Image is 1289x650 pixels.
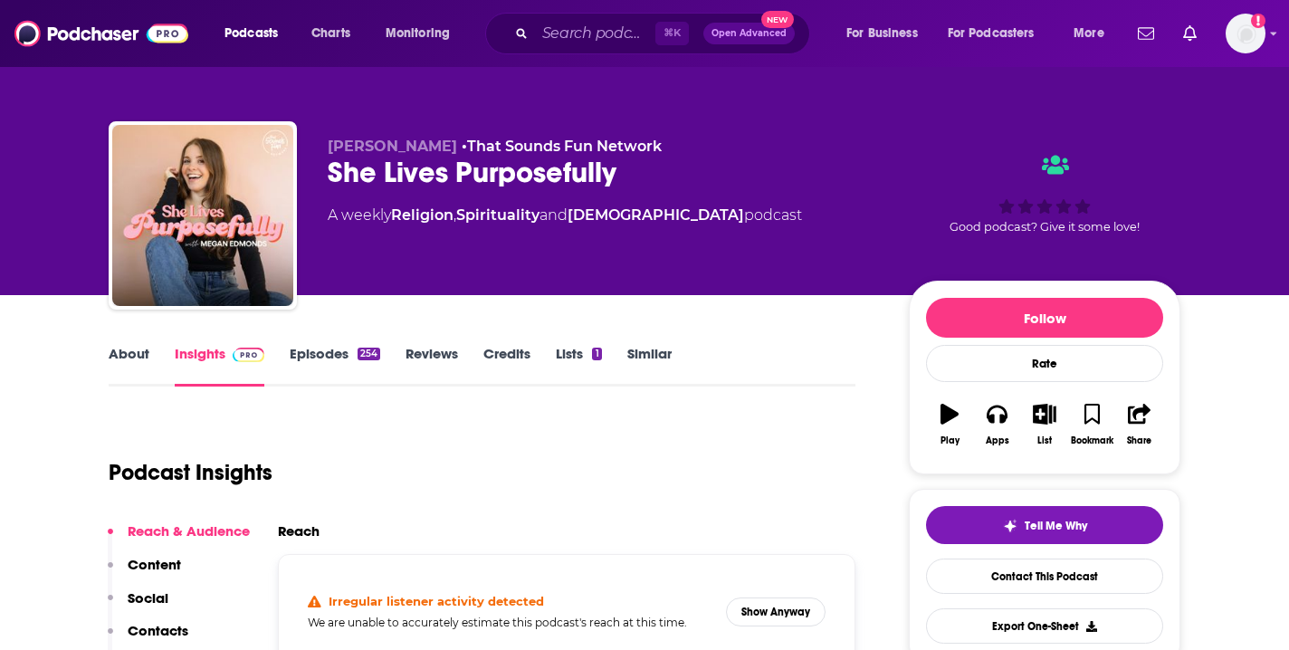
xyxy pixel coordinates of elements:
[1021,392,1068,457] button: List
[1037,435,1052,446] div: List
[212,19,301,48] button: open menu
[406,345,458,387] a: Reviews
[328,138,457,155] span: [PERSON_NAME]
[502,13,827,54] div: Search podcasts, credits, & more...
[655,22,689,45] span: ⌘ K
[1226,14,1265,53] span: Logged in as anaresonate
[1068,392,1115,457] button: Bookmark
[926,559,1163,594] a: Contact This Podcast
[300,19,361,48] a: Charts
[108,556,181,589] button: Content
[462,138,662,155] span: •
[328,205,802,226] div: A weekly podcast
[391,206,454,224] a: Religion
[290,345,380,387] a: Episodes254
[926,345,1163,382] div: Rate
[386,21,450,46] span: Monitoring
[109,345,149,387] a: About
[1131,18,1161,49] a: Show notifications dropdown
[909,138,1180,250] div: Good podcast? Give it some love!
[703,23,795,44] button: Open AdvancedNew
[108,589,168,623] button: Social
[726,597,826,626] button: Show Anyway
[224,21,278,46] span: Podcasts
[1025,519,1087,533] span: Tell Me Why
[456,206,539,224] a: Spirituality
[592,348,601,360] div: 1
[950,220,1140,234] span: Good podcast? Give it some love!
[483,345,530,387] a: Credits
[112,125,293,306] img: She Lives Purposefully
[568,206,744,224] a: [DEMOGRAPHIC_DATA]
[926,608,1163,644] button: Export One-Sheet
[278,522,320,540] h2: Reach
[556,345,601,387] a: Lists1
[358,348,380,360] div: 254
[936,19,1061,48] button: open menu
[1003,519,1017,533] img: tell me why sparkle
[467,138,662,155] a: That Sounds Fun Network
[329,594,544,608] h4: Irregular listener activity detected
[14,16,188,51] img: Podchaser - Follow, Share and Rate Podcasts
[128,622,188,639] p: Contacts
[627,345,672,387] a: Similar
[986,435,1009,446] div: Apps
[373,19,473,48] button: open menu
[761,11,794,28] span: New
[535,19,655,48] input: Search podcasts, credits, & more...
[711,29,787,38] span: Open Advanced
[1226,14,1265,53] img: User Profile
[1116,392,1163,457] button: Share
[926,298,1163,338] button: Follow
[109,459,272,486] h1: Podcast Insights
[926,392,973,457] button: Play
[175,345,264,387] a: InsightsPodchaser Pro
[1226,14,1265,53] button: Show profile menu
[940,435,960,446] div: Play
[1251,14,1265,28] svg: Add a profile image
[948,21,1035,46] span: For Podcasters
[1176,18,1204,49] a: Show notifications dropdown
[973,392,1020,457] button: Apps
[128,556,181,573] p: Content
[1061,19,1127,48] button: open menu
[308,616,711,629] h5: We are unable to accurately estimate this podcast's reach at this time.
[834,19,940,48] button: open menu
[108,522,250,556] button: Reach & Audience
[1074,21,1104,46] span: More
[311,21,350,46] span: Charts
[128,589,168,607] p: Social
[1127,435,1151,446] div: Share
[1071,435,1113,446] div: Bookmark
[539,206,568,224] span: and
[128,522,250,540] p: Reach & Audience
[926,506,1163,544] button: tell me why sparkleTell Me Why
[454,206,456,224] span: ,
[233,348,264,362] img: Podchaser Pro
[846,21,918,46] span: For Business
